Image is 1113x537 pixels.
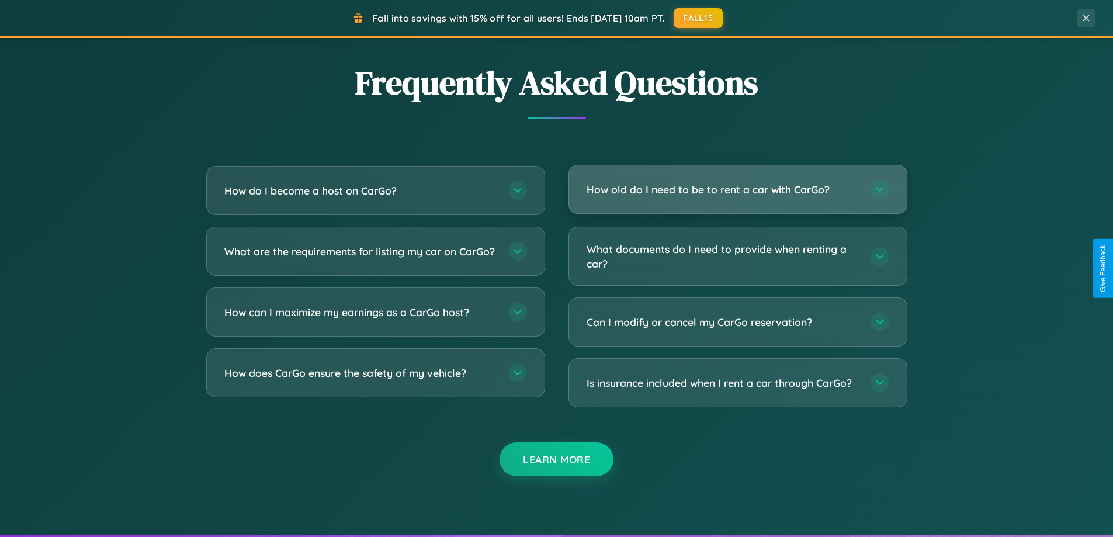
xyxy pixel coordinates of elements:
h3: Is insurance included when I rent a car through CarGo? [587,376,859,390]
h3: How does CarGo ensure the safety of my vehicle? [224,366,497,380]
h3: What documents do I need to provide when renting a car? [587,242,859,271]
span: Fall into savings with 15% off for all users! Ends [DATE] 10am PT. [372,12,665,24]
button: FALL15 [674,8,723,28]
h2: Frequently Asked Questions [206,60,907,105]
button: Learn More [500,442,613,476]
h3: How do I become a host on CarGo? [224,183,497,198]
h3: Can I modify or cancel my CarGo reservation? [587,315,859,330]
h3: What are the requirements for listing my car on CarGo? [224,244,497,259]
h3: How old do I need to be to rent a car with CarGo? [587,182,859,197]
h3: How can I maximize my earnings as a CarGo host? [224,305,497,320]
div: Give Feedback [1099,245,1107,292]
